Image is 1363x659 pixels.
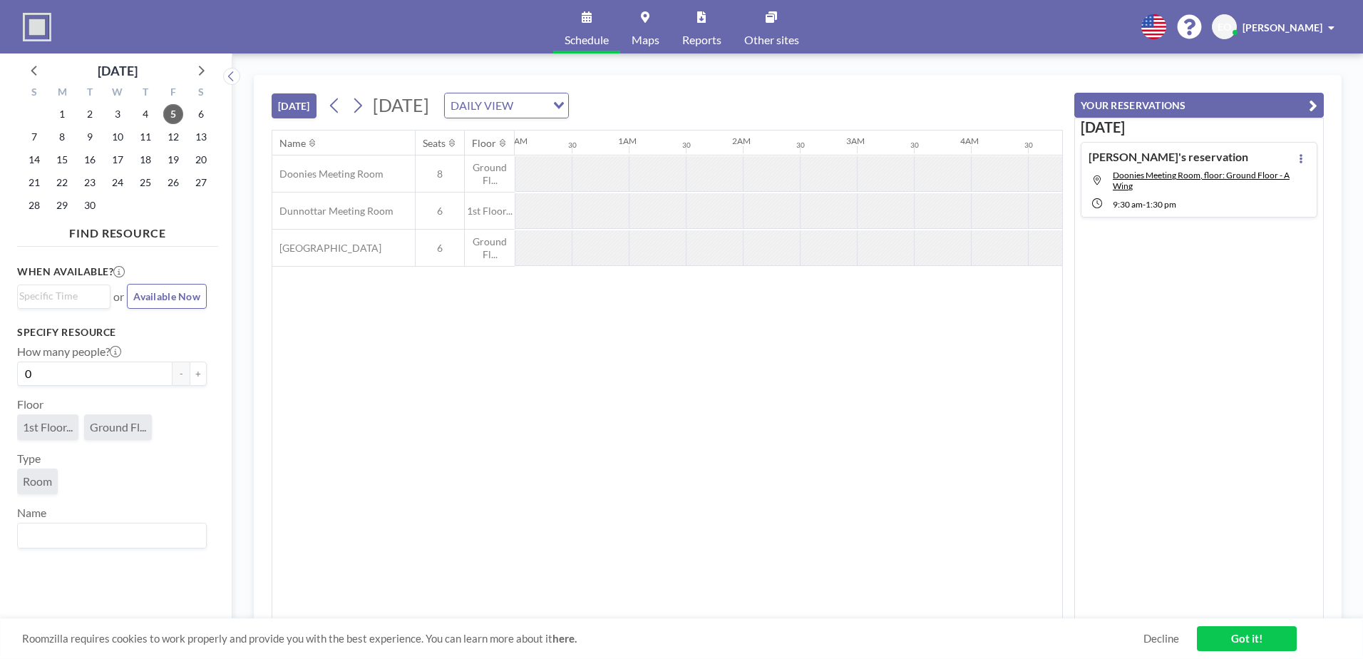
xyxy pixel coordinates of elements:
[52,150,72,170] span: Monday, September 15, 2025
[127,284,207,309] button: Available Now
[80,150,100,170] span: Tuesday, September 16, 2025
[108,104,128,124] span: Wednesday, September 3, 2025
[187,84,215,103] div: S
[1218,21,1231,34] span: EO
[1197,626,1297,651] a: Got it!
[448,96,516,115] span: DAILY VIEW
[108,150,128,170] span: Wednesday, September 17, 2025
[17,220,218,240] h4: FIND RESOURCE
[135,150,155,170] span: Thursday, September 18, 2025
[1146,199,1176,210] span: 1:30 PM
[682,34,721,46] span: Reports
[565,34,609,46] span: Schedule
[416,168,464,180] span: 8
[163,150,183,170] span: Friday, September 19, 2025
[52,195,72,215] span: Monday, September 29, 2025
[846,136,865,146] div: 3AM
[173,362,190,386] button: -
[465,235,515,260] span: Ground Fl...
[504,136,528,146] div: 12AM
[135,173,155,193] span: Thursday, September 25, 2025
[416,242,464,255] span: 6
[272,242,381,255] span: [GEOGRAPHIC_DATA]
[19,288,102,304] input: Search for option
[24,127,44,147] span: Sunday, September 7, 2025
[52,127,72,147] span: Monday, September 8, 2025
[163,127,183,147] span: Friday, September 12, 2025
[135,127,155,147] span: Thursday, September 11, 2025
[52,104,72,124] span: Monday, September 1, 2025
[618,136,637,146] div: 1AM
[108,127,128,147] span: Wednesday, September 10, 2025
[24,150,44,170] span: Sunday, September 14, 2025
[52,173,72,193] span: Monday, September 22, 2025
[1024,141,1033,150] div: 30
[682,141,691,150] div: 30
[22,632,1143,645] span: Roomzilla requires cookies to work properly and provide you with the best experience. You can lea...
[272,168,384,180] span: Doonies Meeting Room
[163,173,183,193] span: Friday, September 26, 2025
[191,150,211,170] span: Saturday, September 20, 2025
[17,344,121,359] label: How many people?
[133,290,200,302] span: Available Now
[21,84,48,103] div: S
[1074,93,1324,118] button: YOUR RESERVATIONS
[732,136,751,146] div: 2AM
[23,13,51,41] img: organization-logo
[23,474,52,489] span: Room
[272,93,317,118] button: [DATE]
[135,104,155,124] span: Thursday, September 4, 2025
[104,84,132,103] div: W
[960,136,979,146] div: 4AM
[1243,21,1322,34] span: [PERSON_NAME]
[24,173,44,193] span: Sunday, September 21, 2025
[80,173,100,193] span: Tuesday, September 23, 2025
[1113,170,1290,191] span: Doonies Meeting Room, floor: Ground Floor - A Wing
[80,104,100,124] span: Tuesday, September 2, 2025
[465,161,515,186] span: Ground Fl...
[113,290,124,304] span: or
[18,523,206,548] div: Search for option
[910,141,919,150] div: 30
[472,137,496,150] div: Floor
[1143,199,1146,210] span: -
[23,420,73,434] span: 1st Floor...
[191,127,211,147] span: Saturday, September 13, 2025
[1081,118,1317,136] h3: [DATE]
[445,93,568,118] div: Search for option
[191,173,211,193] span: Saturday, September 27, 2025
[108,173,128,193] span: Wednesday, September 24, 2025
[17,326,207,339] h3: Specify resource
[1113,199,1143,210] span: 9:30 AM
[423,137,446,150] div: Seats
[163,104,183,124] span: Friday, September 5, 2025
[17,397,43,412] label: Floor
[1089,150,1248,164] h4: [PERSON_NAME]'s reservation
[159,84,187,103] div: F
[80,127,100,147] span: Tuesday, September 9, 2025
[373,94,429,116] span: [DATE]
[18,285,110,307] div: Search for option
[48,84,76,103] div: M
[98,61,138,81] div: [DATE]
[279,137,306,150] div: Name
[518,96,545,115] input: Search for option
[744,34,799,46] span: Other sites
[416,205,464,218] span: 6
[24,195,44,215] span: Sunday, September 28, 2025
[552,632,577,645] a: here.
[90,420,146,434] span: Ground Fl...
[19,526,198,545] input: Search for option
[465,205,515,218] span: 1st Floor...
[190,362,207,386] button: +
[76,84,104,103] div: T
[191,104,211,124] span: Saturday, September 6, 2025
[796,141,805,150] div: 30
[131,84,159,103] div: T
[17,451,41,466] label: Type
[568,141,577,150] div: 30
[632,34,659,46] span: Maps
[1143,632,1179,645] a: Decline
[272,205,394,218] span: Dunnottar Meeting Room
[17,506,46,520] label: Name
